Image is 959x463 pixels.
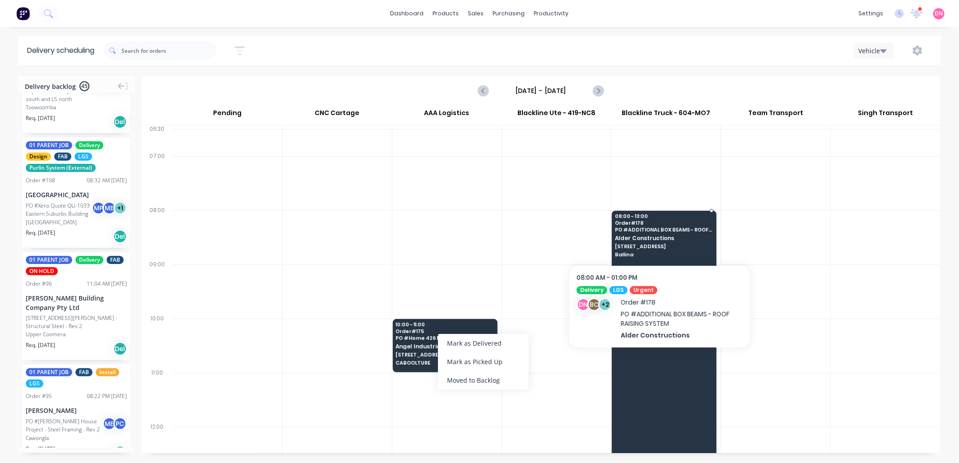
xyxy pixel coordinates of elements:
[113,342,127,356] div: Del
[858,46,885,56] div: Vehicle
[611,105,721,125] div: Blackline Truck - 604-MO7
[16,7,30,20] img: Factory
[142,124,172,151] div: 06:30
[26,368,72,376] span: 01 PARENT JOB
[102,417,116,431] div: M E
[26,280,52,288] div: Order # 96
[26,114,55,122] span: Req. [DATE]
[615,220,712,226] span: Order # 178
[92,201,105,215] div: M P
[26,434,127,442] div: Cawongla
[142,259,172,313] div: 09:00
[396,352,493,357] span: [STREET_ADDRESS]
[26,341,55,349] span: Req. [DATE]
[26,380,43,388] span: LGS
[26,229,55,237] span: Req. [DATE]
[283,105,392,125] div: CNC Cartage
[26,417,105,434] div: PO #[PERSON_NAME] House Project - Steel Framing - Rev 2
[74,153,92,161] span: LGS
[530,7,573,20] div: productivity
[26,202,94,218] div: PO #Xero Quote QU-1033 Eastern Suburbs Building
[26,141,72,149] span: 01 PARENT JOB
[615,213,712,219] span: 08:00 - 13:00
[113,230,127,243] div: Del
[142,205,172,259] div: 08:00
[26,445,55,453] span: Req. [DATE]
[935,9,943,18] span: DN
[26,392,52,400] div: Order # 95
[428,7,464,20] div: products
[489,7,530,20] div: purchasing
[26,314,127,330] div: [STREET_ADDRESS][PERSON_NAME] - Structural Steel - Rev 2
[26,406,127,415] div: [PERSON_NAME]
[172,105,282,125] div: Pending
[26,330,127,338] div: Upper Coomera
[107,256,124,264] span: FAB
[615,252,712,257] span: Ballina
[26,218,127,227] div: [GEOGRAPHIC_DATA]
[102,201,116,215] div: M E
[615,227,712,232] span: PO # ADDITIONAL BOX BEAMS - ROOF RAISING SYSTEM
[615,235,712,241] span: Alder Constructions
[438,371,529,389] div: Moved to Backlog
[721,105,830,125] div: Team Transport
[75,368,93,376] span: FAB
[75,256,103,264] span: Delivery
[26,190,127,199] div: [GEOGRAPHIC_DATA]
[142,367,172,421] div: 11:00
[438,352,529,371] div: Mark as Picked Up
[121,42,216,60] input: Search for orders
[26,267,58,275] span: ON HOLD
[87,280,127,288] div: 11:04 AM [DATE]
[87,392,127,400] div: 08:22 PM [DATE]
[26,103,127,111] div: Toowoomba
[615,244,712,249] span: [STREET_ADDRESS]
[113,201,127,215] div: + 1
[26,293,127,312] div: [PERSON_NAME] Building Company Pty Ltd
[113,417,127,431] div: P C
[96,368,119,376] span: Install
[113,446,127,459] div: Del
[113,115,127,129] div: Del
[854,7,888,20] div: settings
[54,153,71,161] span: FAB
[26,153,51,161] span: Design
[396,322,493,327] span: 10:00 - 11:00
[26,176,55,185] div: Order # 108
[502,105,611,125] div: Blackline Ute - 419-NC8
[386,7,428,20] a: dashboard
[26,256,72,264] span: 01 PARENT JOB
[396,360,493,366] span: CABOOLTURE
[75,141,103,149] span: Delivery
[25,82,76,91] span: Delivery backlog
[79,81,89,91] span: 45
[87,176,127,185] div: 08:32 AM [DATE]
[396,335,493,341] span: PO # Home 426 Framing
[18,36,103,65] div: Delivery scheduling
[392,105,502,125] div: AAA Logistics
[438,334,529,352] div: Mark as Delivered
[464,7,489,20] div: sales
[831,105,940,125] div: Singh Transport
[853,43,894,59] button: Vehicle
[26,164,96,172] span: Purlin System (External)
[396,329,493,334] span: Order # 175
[142,151,172,205] div: 07:00
[396,343,493,349] span: Angel Industries Pty Ltd t/a Teeny Tiny Homes
[142,313,172,367] div: 10:00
